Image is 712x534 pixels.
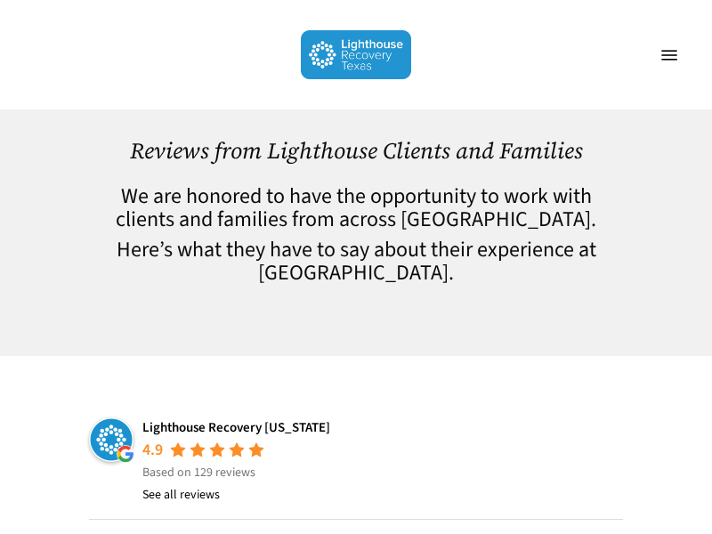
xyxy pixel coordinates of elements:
img: Lighthouse Recovery Texas [89,417,133,462]
h4: We are honored to have the opportunity to work with clients and families from across [GEOGRAPHIC_... [89,185,623,231]
a: Navigation Menu [651,46,687,64]
h4: Here’s what they have to say about their experience at [GEOGRAPHIC_DATA]. [89,239,623,285]
span: Based on 129 reviews [142,464,255,481]
img: Lighthouse Recovery Texas [301,30,412,79]
a: Lighthouse Recovery [US_STATE] [142,418,330,437]
div: 4.9 [142,440,163,461]
a: See all reviews [142,484,220,506]
h1: Reviews from Lighthouse Clients and Families [89,138,623,164]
